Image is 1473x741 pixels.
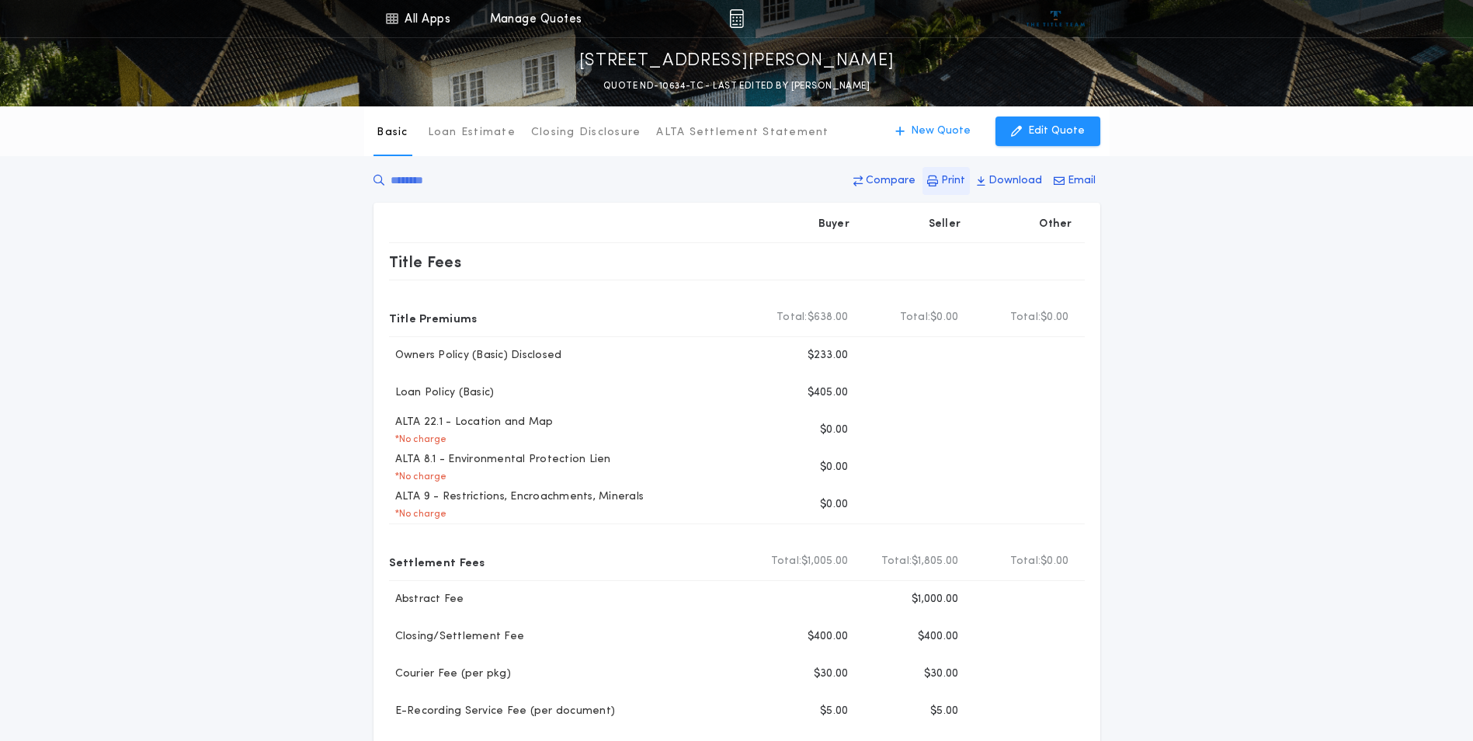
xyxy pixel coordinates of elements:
button: Download [972,167,1047,195]
span: $1,005.00 [801,554,848,569]
p: Closing/Settlement Fee [389,629,525,645]
p: Download [988,173,1042,189]
b: Total: [771,554,802,569]
p: Compare [866,173,915,189]
p: * No charge [389,508,447,520]
p: Email [1068,173,1096,189]
p: Loan Estimate [428,125,516,141]
p: $30.00 [924,666,959,682]
p: Other [1039,217,1072,232]
span: $638.00 [808,310,849,325]
button: New Quote [880,117,986,146]
p: $233.00 [808,348,849,364]
img: img [729,9,744,28]
p: $1,000.00 [912,592,958,607]
p: ALTA 8.1 - Environmental Protection Lien [389,452,611,468]
p: $0.00 [820,497,848,513]
p: Owners Policy (Basic) Disclosed [389,348,562,364]
p: Abstract Fee [389,592,464,607]
p: $0.00 [820,423,848,438]
p: Buyer [818,217,849,232]
button: Compare [849,167,920,195]
img: vs-icon [1027,11,1085,26]
p: Seller [929,217,961,232]
p: Edit Quote [1028,124,1085,139]
button: Print [922,167,970,195]
p: New Quote [911,124,971,139]
button: Email [1049,167,1100,195]
p: $0.00 [820,460,848,475]
p: ALTA 22.1 - Location and Map [389,415,554,430]
p: Closing Disclosure [531,125,641,141]
p: $5.00 [820,704,848,719]
p: $30.00 [814,666,849,682]
p: $400.00 [808,629,849,645]
p: Print [941,173,965,189]
b: Total: [776,310,808,325]
p: $405.00 [808,385,849,401]
span: $0.00 [930,310,958,325]
b: Total: [900,310,931,325]
p: ALTA 9 - Restrictions, Encroachments, Minerals [389,489,644,505]
p: Loan Policy (Basic) [389,385,495,401]
p: * No charge [389,471,447,483]
p: ALTA Settlement Statement [656,125,829,141]
p: E-Recording Service Fee (per document) [389,704,616,719]
span: $0.00 [1040,554,1068,569]
b: Total: [1010,310,1041,325]
p: Basic [377,125,408,141]
p: $5.00 [930,704,958,719]
p: * No charge [389,433,447,446]
b: Total: [881,554,912,569]
span: $1,805.00 [912,554,958,569]
p: [STREET_ADDRESS][PERSON_NAME] [579,49,895,74]
button: Edit Quote [995,117,1100,146]
p: QUOTE ND-10634-TC - LAST EDITED BY [PERSON_NAME] [603,78,870,94]
p: Title Fees [389,249,462,274]
p: Courier Fee (per pkg) [389,666,511,682]
b: Total: [1010,554,1041,569]
p: Settlement Fees [389,549,485,574]
p: $400.00 [918,629,959,645]
p: Title Premiums [389,305,478,330]
span: $0.00 [1040,310,1068,325]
